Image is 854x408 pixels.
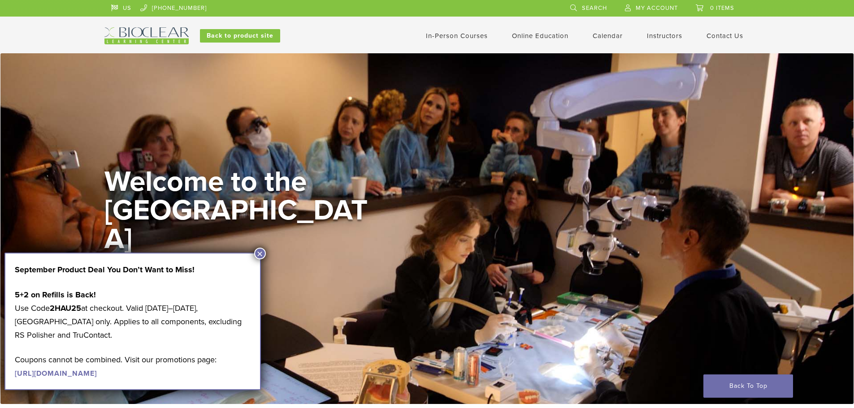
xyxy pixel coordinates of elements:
span: Search [582,4,607,12]
a: Back To Top [703,374,793,398]
strong: 5+2 on Refills is Back! [15,290,96,300]
a: In-Person Courses [426,32,488,40]
img: Bioclear [104,27,189,44]
button: Close [254,248,266,259]
strong: 2HAU25 [50,303,81,313]
p: Use Code at checkout. Valid [DATE]–[DATE], [GEOGRAPHIC_DATA] only. Applies to all components, exc... [15,288,251,342]
h2: Welcome to the [GEOGRAPHIC_DATA] [104,167,373,253]
p: Coupons cannot be combined. Visit our promotions page: [15,353,251,380]
a: Calendar [593,32,623,40]
a: Instructors [647,32,682,40]
a: [URL][DOMAIN_NAME] [15,369,97,378]
a: Online Education [512,32,568,40]
strong: September Product Deal You Don’t Want to Miss! [15,265,195,275]
span: My Account [636,4,678,12]
a: Contact Us [707,32,743,40]
a: Back to product site [200,29,280,43]
span: 0 items [710,4,734,12]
